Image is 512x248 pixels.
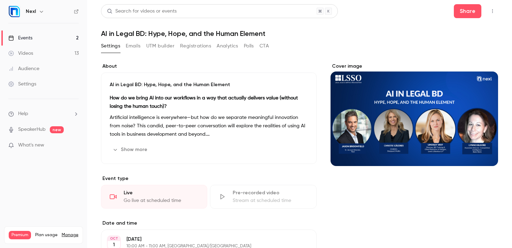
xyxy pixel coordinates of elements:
[50,126,64,133] span: new
[26,8,36,15] h6: Nexl
[101,220,317,227] label: Date and time
[18,126,46,133] a: SpeakerHub
[8,35,32,42] div: Events
[18,110,28,118] span: Help
[124,197,199,204] div: Go live at scheduled time
[110,113,308,138] p: Artificial intelligence is everywhere—but how do we separate meaningful innovation from noise? Th...
[101,185,207,209] div: LiveGo live at scheduled time
[8,81,36,88] div: Settings
[110,96,298,109] strong: How do we bring AI into our workflows in a way that actually delivers value (without losing the h...
[101,175,317,182] p: Event type
[331,63,498,166] section: Cover image
[146,40,174,52] button: UTM builder
[35,232,57,238] span: Plan usage
[110,144,152,155] button: Show more
[18,142,44,149] span: What's new
[124,189,199,196] div: Live
[101,63,317,70] label: About
[8,110,79,118] li: help-dropdown-opener
[101,29,498,38] h1: AI in Legal BD: Hype, Hope, and the Human Element
[126,40,140,52] button: Emails
[244,40,254,52] button: Polls
[126,236,280,243] p: [DATE]
[454,4,481,18] button: Share
[180,40,211,52] button: Registrations
[9,231,31,239] span: Premium
[8,50,33,57] div: Videos
[217,40,238,52] button: Analytics
[62,232,78,238] a: Manage
[233,197,308,204] div: Stream at scheduled time
[9,6,20,17] img: Nexl
[331,63,498,70] label: Cover image
[108,236,120,241] div: OCT
[110,81,308,88] p: AI in Legal BD: Hype, Hope, and the Human Element
[107,8,177,15] div: Search for videos or events
[101,40,120,52] button: Settings
[8,65,39,72] div: Audience
[233,189,308,196] div: Pre-recorded video
[210,185,316,209] div: Pre-recorded videoStream at scheduled time
[259,40,269,52] button: CTA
